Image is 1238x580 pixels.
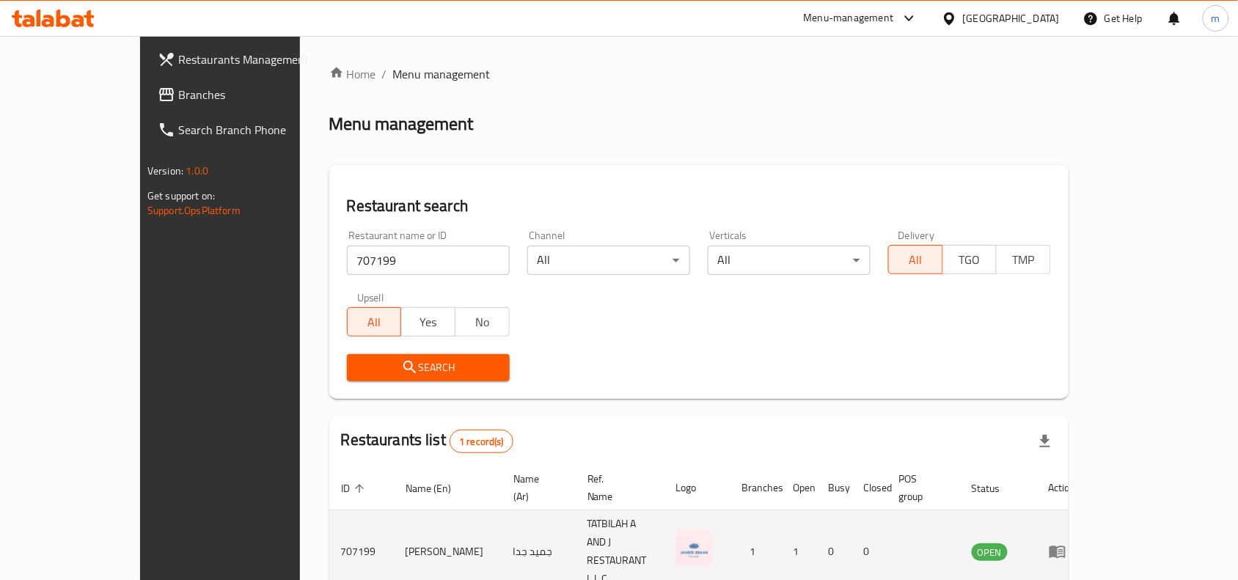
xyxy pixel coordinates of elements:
span: OPEN [972,544,1008,561]
span: Search Branch Phone [178,121,335,139]
div: Menu-management [804,10,894,27]
h2: Menu management [329,112,474,136]
span: Yes [407,312,450,333]
span: Status [972,480,1019,497]
th: Busy [817,466,852,510]
span: TMP [1003,249,1045,271]
span: All [354,312,396,333]
li: / [382,65,387,83]
h2: Restaurant search [347,195,1051,217]
a: Search Branch Phone [146,112,347,147]
label: Delivery [898,230,935,241]
span: Name (Ar) [513,470,558,505]
th: Closed [852,466,887,510]
button: All [347,307,402,337]
span: Menu management [393,65,491,83]
span: Branches [178,86,335,103]
span: ID [341,480,369,497]
span: No [461,312,504,333]
span: 1.0.0 [186,161,208,180]
span: Name (En) [406,480,470,497]
button: All [888,245,943,274]
span: Search [359,359,498,377]
th: Open [782,466,817,510]
a: Restaurants Management [146,42,347,77]
div: Export file [1028,424,1063,459]
nav: breadcrumb [329,65,1069,83]
th: Logo [664,466,730,510]
a: Home [329,65,376,83]
button: TGO [942,245,997,274]
button: Search [347,354,510,381]
th: Branches [730,466,782,510]
span: 1 record(s) [450,435,513,449]
input: Search for restaurant name or ID.. [347,246,510,275]
div: All [527,246,690,275]
th: Action [1037,466,1088,510]
span: Get support on: [147,186,215,205]
div: Menu [1049,543,1076,560]
div: Total records count [450,430,513,453]
img: Jameed Jedaan [676,530,713,567]
span: Ref. Name [587,470,647,505]
label: Upsell [357,293,384,303]
button: No [455,307,510,337]
span: All [895,249,937,271]
span: m [1212,10,1220,26]
div: [GEOGRAPHIC_DATA] [963,10,1060,26]
h2: Restaurants list [341,429,513,453]
div: All [708,246,871,275]
span: Version: [147,161,183,180]
button: TMP [996,245,1051,274]
button: Yes [400,307,455,337]
span: POS group [899,470,942,505]
span: TGO [949,249,992,271]
a: Support.OpsPlatform [147,201,241,220]
span: Restaurants Management [178,51,335,68]
a: Branches [146,77,347,112]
